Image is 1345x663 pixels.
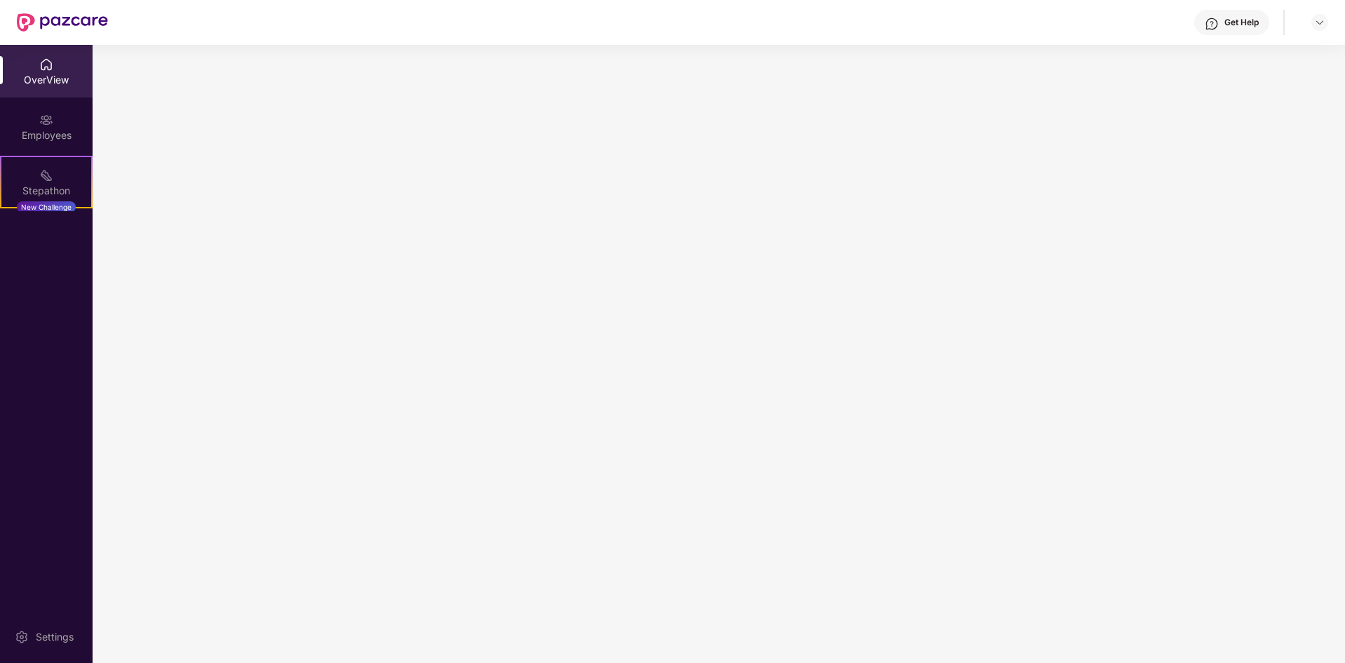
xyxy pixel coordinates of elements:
[1314,17,1325,28] img: svg+xml;base64,PHN2ZyBpZD0iRHJvcGRvd24tMzJ4MzIiIHhtbG5zPSJodHRwOi8vd3d3LnczLm9yZy8yMDAwL3N2ZyIgd2...
[1,184,91,198] div: Stepathon
[1224,17,1259,28] div: Get Help
[39,168,53,182] img: svg+xml;base64,PHN2ZyB4bWxucz0iaHR0cDovL3d3dy53My5vcmcvMjAwMC9zdmciIHdpZHRoPSIyMSIgaGVpZ2h0PSIyMC...
[39,113,53,127] img: svg+xml;base64,PHN2ZyBpZD0iRW1wbG95ZWVzIiB4bWxucz0iaHR0cDovL3d3dy53My5vcmcvMjAwMC9zdmciIHdpZHRoPS...
[17,201,76,213] div: New Challenge
[39,58,53,72] img: svg+xml;base64,PHN2ZyBpZD0iSG9tZSIgeG1sbnM9Imh0dHA6Ly93d3cudzMub3JnLzIwMDAvc3ZnIiB3aWR0aD0iMjAiIG...
[17,13,108,32] img: New Pazcare Logo
[15,630,29,644] img: svg+xml;base64,PHN2ZyBpZD0iU2V0dGluZy0yMHgyMCIgeG1sbnM9Imh0dHA6Ly93d3cudzMub3JnLzIwMDAvc3ZnIiB3aW...
[1205,17,1219,31] img: svg+xml;base64,PHN2ZyBpZD0iSGVscC0zMngzMiIgeG1sbnM9Imh0dHA6Ly93d3cudzMub3JnLzIwMDAvc3ZnIiB3aWR0aD...
[32,630,78,644] div: Settings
